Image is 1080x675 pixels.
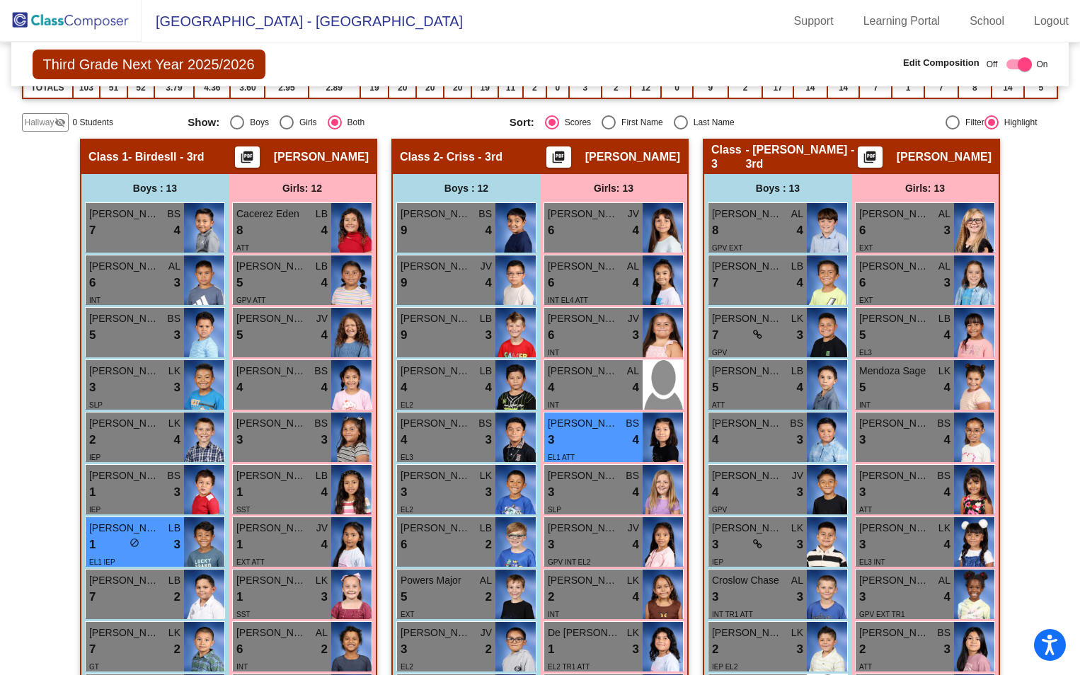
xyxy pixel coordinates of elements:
span: 3 [486,431,492,449]
td: 2.89 [309,77,360,98]
span: SLP [548,506,561,514]
td: 2.95 [265,77,308,98]
td: 52 [127,77,154,98]
span: BS [314,364,328,379]
span: [PERSON_NAME] [PERSON_NAME] [401,364,471,379]
span: [GEOGRAPHIC_DATA] - [GEOGRAPHIC_DATA] [142,10,463,33]
span: [PERSON_NAME] [89,311,160,326]
span: [PERSON_NAME] [712,468,783,483]
span: [PERSON_NAME] [236,364,307,379]
span: 4 [321,536,328,554]
span: LB [480,364,492,379]
span: 1 [236,588,243,606]
span: BS [790,416,803,431]
span: [PERSON_NAME] [89,364,160,379]
span: 6 [859,274,866,292]
span: 5 [89,326,96,345]
span: 3 [944,274,950,292]
span: [PERSON_NAME] [89,259,160,274]
span: [PERSON_NAME] [859,207,930,221]
span: [PERSON_NAME] [401,207,471,221]
span: 4 [321,326,328,345]
span: LK [316,573,328,588]
td: 2 [728,77,762,98]
a: Learning Portal [852,10,952,33]
div: Girls: 12 [229,174,376,202]
td: TOTALS [23,77,73,98]
span: 7 [89,588,96,606]
span: LK [168,364,180,379]
span: 3 [401,483,407,502]
span: 3 [797,536,803,554]
span: Cacerez Eden [236,207,307,221]
span: 3 [797,431,803,449]
td: 20 [444,77,471,98]
span: [PERSON_NAME] [859,311,930,326]
span: 3 [321,431,328,449]
span: 4 [944,588,950,606]
span: [PERSON_NAME] [89,573,160,588]
span: 3 [89,379,96,397]
td: 0 [661,77,692,98]
span: [PERSON_NAME] [89,468,160,483]
span: ATT [859,506,872,514]
span: 5 [401,588,407,606]
span: - Criss - 3rd [440,150,502,164]
td: 7 [924,77,958,98]
span: 3 [548,483,554,502]
span: AL [627,364,639,379]
span: 1 [236,483,243,502]
span: 3 [859,536,866,554]
span: EL1 ATT [548,454,575,461]
span: 4 [944,536,950,554]
span: 6 [548,274,554,292]
span: 3 [797,483,803,502]
span: [PERSON_NAME] [236,259,307,274]
span: 4 [944,483,950,502]
span: 4 [401,379,407,397]
div: Filter [960,116,984,129]
span: GPV [712,349,727,357]
span: 4 [174,431,180,449]
span: LK [791,311,803,326]
div: Last Name [688,116,735,129]
span: JV [481,259,492,274]
span: 4 [321,274,328,292]
span: 4 [633,274,639,292]
td: 3 [569,77,602,98]
td: 19 [360,77,389,98]
span: Class 2 [400,150,440,164]
span: Third Grade Next Year 2025/2026 [33,50,265,79]
div: First Name [616,116,663,129]
span: JV [316,311,328,326]
div: Girls: 13 [851,174,999,202]
span: [PERSON_NAME] [PERSON_NAME] [89,207,160,221]
mat-icon: visibility_off [54,117,66,128]
span: INT [548,349,559,357]
span: 5 [859,326,866,345]
span: 8 [712,221,718,240]
td: 9 [693,77,728,98]
span: JV [628,207,639,221]
span: ATT [712,401,725,409]
span: [PERSON_NAME] [859,259,930,274]
span: 3 [712,588,718,606]
div: Girls [294,116,317,129]
span: 2 [89,431,96,449]
span: LB [168,521,180,536]
span: 3 [174,326,180,345]
span: 4 [321,221,328,240]
span: Class 3 [711,143,745,171]
span: [PERSON_NAME] [236,311,307,326]
span: 5 [236,326,243,345]
span: - [PERSON_NAME] - 3rd [745,143,857,171]
span: 6 [859,221,866,240]
span: Class 1 [88,150,128,164]
span: [PERSON_NAME] [548,416,619,431]
span: 3 [174,536,180,554]
span: [PERSON_NAME] [859,521,930,536]
span: 4 [797,221,803,240]
span: LK [480,468,492,483]
span: [PERSON_NAME] [401,521,471,536]
span: Show: [188,116,219,129]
